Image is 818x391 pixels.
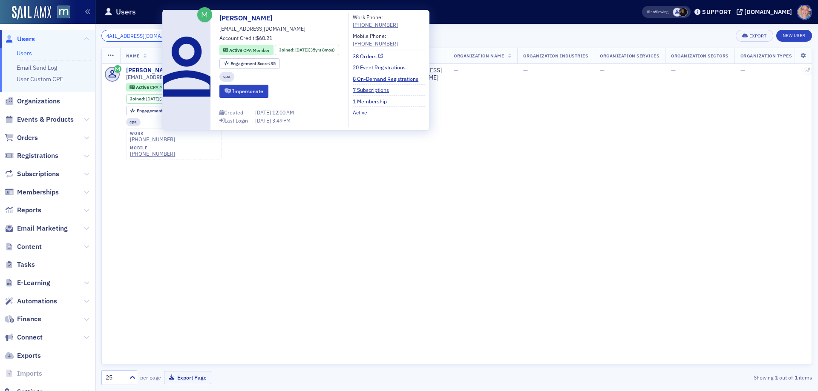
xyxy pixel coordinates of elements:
[5,188,59,197] a: Memberships
[673,8,682,17] span: Justin Chase
[136,84,150,90] span: Active
[130,136,175,143] a: [PHONE_NUMBER]
[17,242,42,251] span: Content
[279,47,295,54] span: Joined :
[17,260,35,269] span: Tasks
[275,45,339,55] div: Joined: 1989-12-20 00:00:00
[5,169,59,179] a: Subscriptions
[17,205,41,215] span: Reports
[219,85,268,98] button: Impersonate
[17,188,59,197] span: Memberships
[353,13,398,29] div: Work Phone:
[5,278,50,288] a: E-Learning
[225,118,248,123] div: Last Login
[17,49,32,57] a: Users
[5,297,57,306] a: Automations
[5,133,38,143] a: Orders
[17,224,68,233] span: Email Marketing
[353,32,398,48] div: Mobile Phone:
[454,53,504,59] span: Organization Name
[5,205,41,215] a: Reports
[130,131,175,136] div: work
[219,72,234,82] div: cpa
[255,109,272,116] span: [DATE]
[256,34,272,41] span: $60.21
[5,224,68,233] a: Email Marketing
[224,110,243,115] div: Created
[5,351,41,360] a: Exports
[295,47,308,53] span: [DATE]
[12,6,51,20] img: SailAMX
[17,151,58,160] span: Registrations
[130,151,175,157] a: [PHONE_NUMBER]
[126,67,173,74] a: [PERSON_NAME]
[740,66,745,74] span: —
[219,45,274,55] div: Active: Active: CPA Member
[773,374,779,381] strong: 1
[353,75,425,83] a: 8 On-Demand Registrations
[793,374,799,381] strong: 1
[17,351,41,360] span: Exports
[130,96,146,102] span: Joined :
[679,8,688,17] span: Lauren McDonough
[140,374,161,381] label: per page
[647,9,655,14] div: Also
[5,333,43,342] a: Connect
[353,63,412,71] a: 20 Event Registrations
[581,374,812,381] div: Showing out of items
[126,83,180,91] div: Active: Active: CPA Member
[17,369,42,378] span: Imports
[5,115,74,124] a: Events & Products
[255,117,272,124] span: [DATE]
[5,369,42,378] a: Imports
[17,64,57,71] a: Email Send Log
[353,21,398,29] a: [PHONE_NUMBER]
[17,34,35,44] span: Users
[101,30,183,42] input: Search…
[116,7,136,17] h1: Users
[5,260,35,269] a: Tasks
[126,74,212,80] span: [EMAIL_ADDRESS][DOMAIN_NAME]
[295,47,335,54] div: (35yrs 8mos)
[130,84,176,90] a: Active CPA Member
[243,47,270,53] span: CPA Member
[130,146,175,151] div: mobile
[17,333,43,342] span: Connect
[671,66,676,74] span: —
[454,66,458,74] span: —
[164,371,211,384] button: Export Page
[229,47,243,53] span: Active
[737,9,795,15] button: [DOMAIN_NAME]
[150,84,176,90] span: CPA Member
[353,86,395,94] a: 7 Subscriptions
[736,30,773,42] button: Export
[353,97,393,105] a: 1 Membership
[126,94,190,104] div: Joined: 1989-12-20 00:00:00
[353,52,383,60] a: 38 Orders
[744,8,792,16] div: [DOMAIN_NAME]
[51,6,70,20] a: View Homepage
[57,6,70,19] img: SailAMX
[230,61,276,66] div: 35
[797,5,812,20] span: Profile
[126,118,141,126] div: cpa
[776,30,812,42] a: New User
[600,53,659,59] span: Organization Services
[17,169,59,179] span: Subscriptions
[353,40,398,47] a: [PHONE_NUMBER]
[5,97,60,106] a: Organizations
[219,25,305,32] span: [EMAIL_ADDRESS][DOMAIN_NAME]
[272,117,291,124] span: 3:49 PM
[219,34,272,43] div: Account Credit:
[230,60,271,66] span: Engagement Score :
[600,66,605,74] span: —
[219,13,279,23] a: [PERSON_NAME]
[17,97,60,106] span: Organizations
[749,34,767,38] div: Export
[17,133,38,143] span: Orders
